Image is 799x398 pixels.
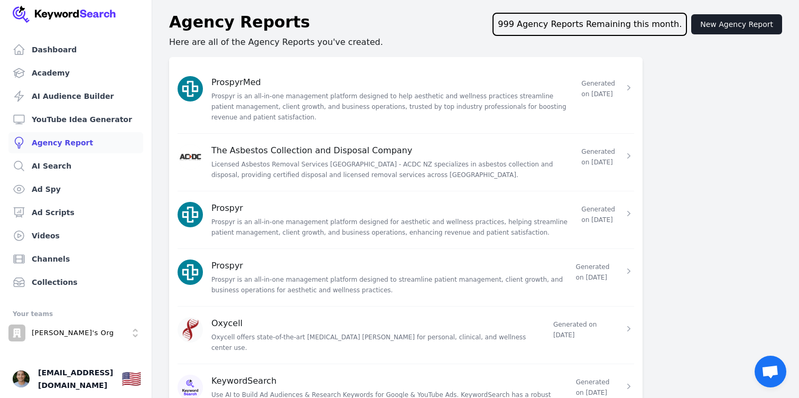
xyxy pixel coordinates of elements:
div: Here are all of the Agency Reports you've created. [152,13,799,49]
img: Greg's Org [8,325,25,341]
a: Agency Report [8,132,143,153]
a: Ad Scripts [8,202,143,223]
a: Prospyr [211,203,243,213]
a: Videos [8,225,143,246]
img: Your Company [13,6,116,23]
a: AI Search [8,155,143,177]
a: Oxycell [211,318,243,328]
button: Open user button [13,371,30,387]
img: Gregory Kopyltsov [13,371,30,387]
time: [DATE] [591,216,613,224]
time: [DATE] [586,389,607,396]
button: 🇺🇸 [122,368,141,390]
a: KeywordSearch [211,376,276,386]
time: [DATE] [553,331,575,339]
a: Ad Spy [8,179,143,200]
time: [DATE] [591,90,613,98]
p: [PERSON_NAME]'s Org [32,328,114,338]
a: Prospyr is an all-in-one management platform designed to help aesthetic and wellness practices st... [211,91,569,123]
a: Oxycell offers state-of-the-art [MEDICAL_DATA] [PERSON_NAME] for personal, clinical, and wellness... [211,332,541,353]
h1: Agency Reports [169,13,310,36]
a: Academy [8,62,143,84]
a: Generated on [DATE] [576,260,634,295]
div: Your teams [13,308,139,320]
p: Generated on [581,78,615,99]
p: Generated on [576,377,615,398]
a: ProspyrMed [211,77,261,87]
a: Generated on [DATE] [581,76,634,123]
div: 🇺🇸 [122,369,141,388]
a: YouTube Idea Generator [8,109,143,130]
a: Prospyr is an all-in-one management platform designed to streamline patient management, client gr... [211,274,563,295]
p: Generated on [553,319,615,340]
a: Generated on [DATE] [581,144,634,180]
button: Open organization switcher [8,325,144,341]
div: 999 Agency Reports Remaining this month. [493,13,687,36]
a: The Asbestos Collection and Disposal Company [211,145,412,155]
button: New Agency Report [691,14,782,34]
a: AI Audience Builder [8,86,143,107]
a: Prospyr is an all-in-one management platform designed for aesthetic and wellness practices, helpi... [211,217,569,238]
p: Generated on [581,204,615,225]
a: Generated on [DATE] [553,317,634,353]
a: Collections [8,272,143,293]
time: [DATE] [591,159,613,166]
a: Generated on [DATE] [581,202,634,238]
a: Prospyr [211,261,243,271]
p: Generated on [576,262,615,283]
p: Generated on [581,146,615,168]
a: Licensed Asbestos Removal Services [GEOGRAPHIC_DATA] - ACDC NZ specializes in asbestos collection... [211,159,569,180]
div: Open chat [755,356,786,387]
a: Channels [8,248,143,270]
time: [DATE] [586,274,607,281]
a: Dashboard [8,39,143,60]
span: [EMAIL_ADDRESS][DOMAIN_NAME] [38,366,113,392]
